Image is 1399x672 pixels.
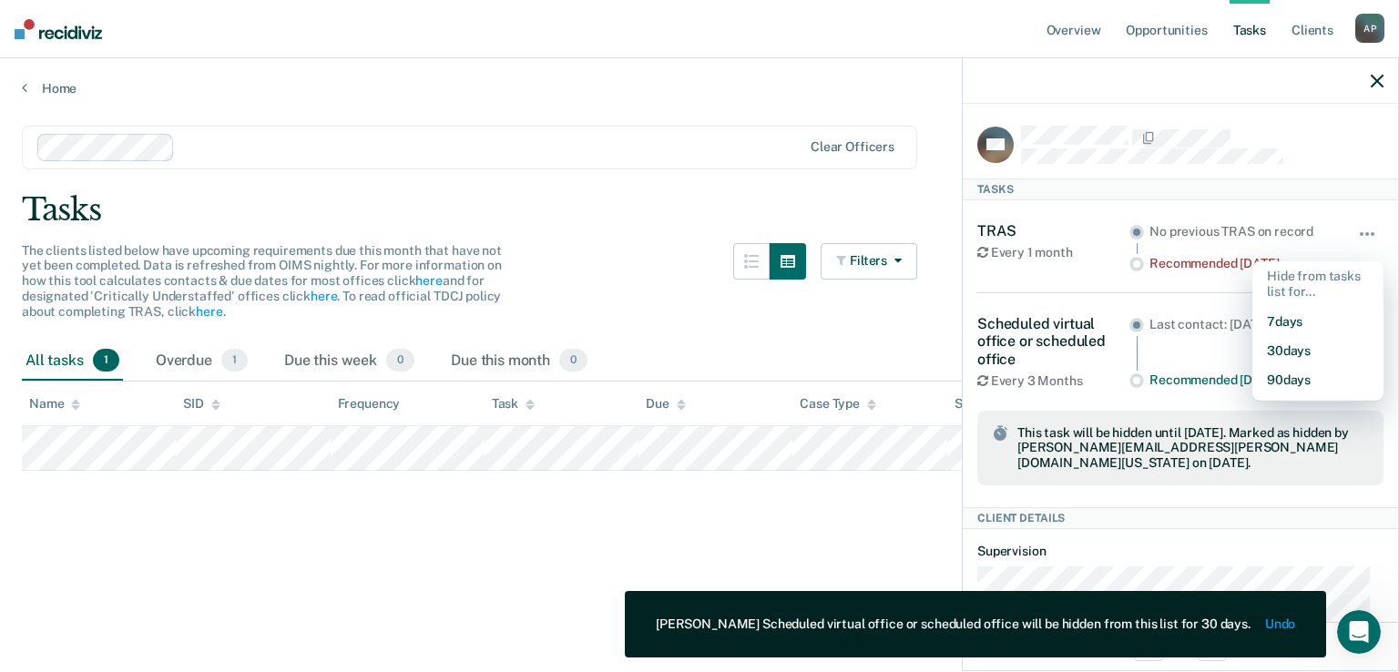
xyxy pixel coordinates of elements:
a: here [415,273,442,288]
div: TRAS [977,222,1129,239]
img: Recidiviz [15,19,102,39]
div: Scheduled virtual office or scheduled office [977,315,1129,368]
div: Due this week [281,341,418,382]
div: Every 3 Months [977,373,1129,389]
div: Recommended [DATE] [1149,372,1333,388]
div: Frequency [338,396,401,412]
dt: Supervision [977,544,1384,559]
div: [PERSON_NAME] Scheduled virtual office or scheduled office will be hidden from this list for 30 d... [656,616,1251,632]
div: Due this month [447,341,591,382]
div: Clear officers [811,139,894,155]
span: 0 [386,349,414,372]
span: 1 [221,349,248,372]
div: Name [29,396,80,412]
div: SID [183,396,220,412]
div: Task [492,396,535,412]
div: Tasks [963,178,1398,200]
div: Due [646,396,686,412]
a: Home [22,80,1377,97]
div: Every 1 month [977,245,1129,260]
button: 7 days [1252,307,1384,336]
button: 90 days [1252,365,1384,394]
span: 0 [559,349,587,372]
a: here [311,289,337,303]
span: 1 [93,349,119,372]
span: The clients listed below have upcoming requirements due this month that have not yet been complet... [22,243,502,319]
div: Case Type [800,396,876,412]
div: A P [1355,14,1384,43]
div: Overdue [152,341,251,382]
div: Recommended [DATE] [1149,256,1333,271]
span: This task will be hidden until [DATE]. Marked as hidden by [PERSON_NAME][EMAIL_ADDRESS][PERSON_NA... [1017,425,1369,471]
div: Supervision Level [955,396,1074,412]
iframe: Intercom live chat [1337,610,1381,654]
div: Hide from tasks list for... [1252,261,1384,307]
div: Client Details [963,507,1398,529]
div: Tasks [22,191,1377,229]
div: No previous TRAS on record [1149,224,1333,239]
button: Filters [821,243,917,280]
button: 30 days [1252,336,1384,365]
div: All tasks [22,341,123,382]
a: here [196,304,222,319]
button: Undo [1265,616,1295,632]
div: Last contact: [DATE] [1149,317,1333,332]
